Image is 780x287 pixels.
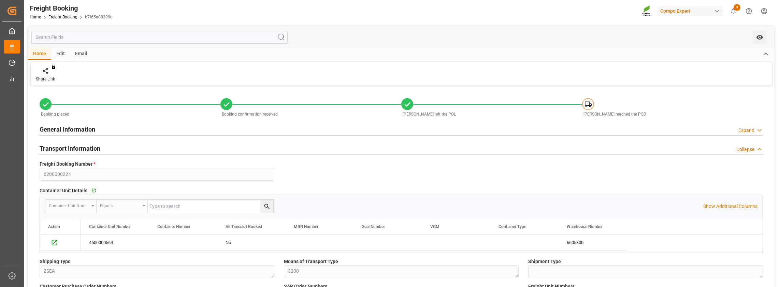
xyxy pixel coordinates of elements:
p: Show Additional Columns [703,203,757,210]
button: search button [260,200,273,213]
button: open menu [45,200,97,213]
span: 3 [734,4,740,11]
span: Container Number [157,224,190,229]
input: Search Fields [31,31,288,44]
div: Collapse [736,146,754,153]
div: Press SPACE to select this row. [81,235,627,251]
span: All Timeslot Booked [226,224,262,229]
span: Warehouse Number [567,224,603,229]
div: No [226,235,277,251]
a: Home [30,15,41,19]
div: Edit [51,48,70,60]
span: Shipping Type [40,258,71,265]
input: Type to search [148,200,273,213]
span: Booking confirmation received [222,112,278,117]
span: Means of Transport Type [284,258,338,265]
h2: General Information [40,125,95,134]
div: Freight Booking [30,3,112,13]
span: Freight Booking Number [40,161,96,168]
span: Shipment Type [528,258,561,265]
span: Booking placed [41,112,69,117]
button: Compo Expert [658,4,726,17]
div: Container Unit Number [49,201,89,209]
button: open menu [753,31,767,44]
button: show 3 new notifications [726,3,741,19]
span: Seal Number [362,224,385,229]
span: [PERSON_NAME] reached the POD [583,112,646,117]
div: Compo Expert [658,6,723,16]
span: Container Unit Details [40,187,87,194]
span: Container Unit Number [89,224,131,229]
div: Press SPACE to select this row. [40,235,81,251]
span: VGM [430,224,439,229]
div: 4500000564 [81,235,149,251]
div: Email [70,48,92,60]
span: MRN Number [294,224,318,229]
div: Equals [100,201,140,209]
div: Action [48,224,60,229]
button: open menu [97,200,148,213]
textarea: 3200 [284,265,519,278]
span: Container Type [499,224,526,229]
textarea: ZSEA [40,265,274,278]
a: Freight Booking [48,15,77,19]
h2: Transport Information [40,144,100,153]
div: 6605300 [559,235,627,251]
div: Home [28,48,51,60]
img: Screenshot%202023-09-29%20at%2010.02.21.png_1712312052.png [642,5,653,17]
button: Help Center [741,3,756,19]
div: Expand [738,127,754,134]
span: [PERSON_NAME] left the POL [403,112,456,117]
